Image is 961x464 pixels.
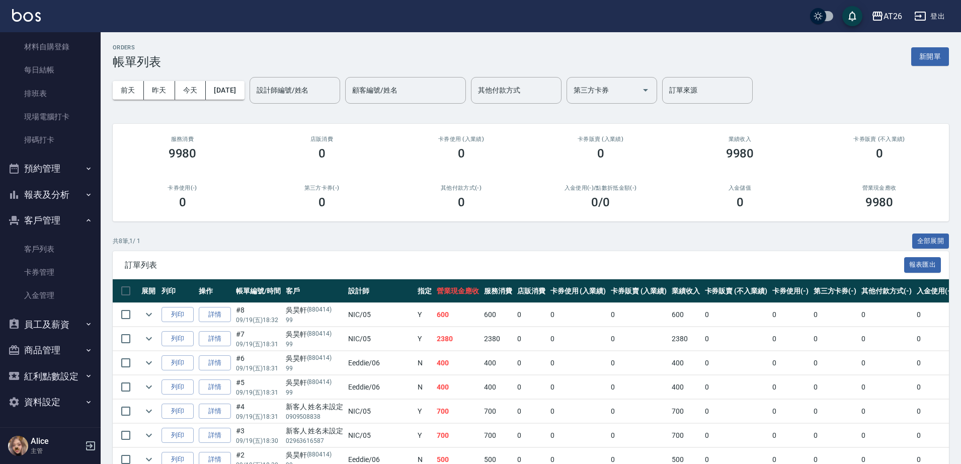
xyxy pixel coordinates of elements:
[548,327,609,351] td: 0
[199,355,231,371] a: 詳情
[702,327,770,351] td: 0
[113,55,161,69] h3: 帳單列表
[608,424,669,447] td: 0
[4,389,97,415] button: 資料設定
[515,327,548,351] td: 0
[515,303,548,327] td: 0
[543,185,658,191] h2: 入金使用(-) /點數折抵金額(-)
[726,146,754,161] h3: 9980
[910,7,949,26] button: 登出
[482,327,515,351] td: 2380
[682,185,797,191] h2: 入金儲值
[515,351,548,375] td: 0
[264,136,379,142] h2: 店販消費
[318,195,326,209] h3: 0
[233,303,283,327] td: #8
[4,312,97,338] button: 員工及薪資
[346,303,415,327] td: NIC /05
[548,279,609,303] th: 卡券使用 (入業績)
[548,375,609,399] td: 0
[286,353,344,364] div: 吳昊軒
[482,303,515,327] td: 600
[482,279,515,303] th: 服務消費
[169,146,197,161] h3: 9980
[233,327,283,351] td: #7
[159,279,196,303] th: 列印
[415,279,434,303] th: 指定
[113,237,140,246] p: 共 8 筆, 1 / 1
[206,81,244,100] button: [DATE]
[811,279,859,303] th: 第三方卡券(-)
[307,329,332,340] p: (880414)
[125,136,240,142] h3: 服務消費
[283,279,346,303] th: 客戶
[702,351,770,375] td: 0
[914,424,955,447] td: 0
[346,351,415,375] td: Eeddie /06
[31,446,82,455] p: 主管
[4,284,97,307] a: 入金管理
[865,195,894,209] h3: 9980
[482,351,515,375] td: 400
[12,9,41,22] img: Logo
[515,424,548,447] td: 0
[515,400,548,423] td: 0
[233,279,283,303] th: 帳單編號/時間
[859,400,914,423] td: 0
[346,400,415,423] td: NIC /05
[233,400,283,423] td: #4
[904,257,941,273] button: 報表匯出
[608,375,669,399] td: 0
[264,185,379,191] h2: 第三方卡券(-)
[914,375,955,399] td: 0
[113,44,161,51] h2: ORDERS
[608,351,669,375] td: 0
[199,379,231,395] a: 詳情
[859,303,914,327] td: 0
[548,400,609,423] td: 0
[4,58,97,82] a: 每日結帳
[702,279,770,303] th: 卡券販賣 (不入業績)
[415,375,434,399] td: N
[548,303,609,327] td: 0
[458,195,465,209] h3: 0
[307,353,332,364] p: (880414)
[914,279,955,303] th: 入金使用(-)
[162,307,194,323] button: 列印
[770,279,811,303] th: 卡券使用(-)
[199,404,231,419] a: 詳情
[669,279,702,303] th: 業績收入
[236,436,281,445] p: 09/19 (五) 18:30
[543,136,658,142] h2: 卡券販賣 (入業績)
[236,340,281,349] p: 09/19 (五) 18:31
[141,355,156,370] button: expand row
[4,105,97,128] a: 現場電腦打卡
[597,146,604,161] h3: 0
[548,424,609,447] td: 0
[113,81,144,100] button: 前天
[669,400,702,423] td: 700
[434,424,482,447] td: 700
[669,303,702,327] td: 600
[141,428,156,443] button: expand row
[307,450,332,460] p: (880414)
[548,351,609,375] td: 0
[482,424,515,447] td: 700
[702,303,770,327] td: 0
[842,6,862,26] button: save
[415,400,434,423] td: Y
[307,377,332,388] p: (880414)
[515,279,548,303] th: 店販消費
[458,146,465,161] h3: 0
[199,428,231,443] a: 詳情
[811,375,859,399] td: 0
[415,303,434,327] td: Y
[346,327,415,351] td: NIC /05
[770,327,811,351] td: 0
[914,400,955,423] td: 0
[346,279,415,303] th: 設計師
[669,327,702,351] td: 2380
[859,327,914,351] td: 0
[233,351,283,375] td: #6
[286,316,344,325] p: 99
